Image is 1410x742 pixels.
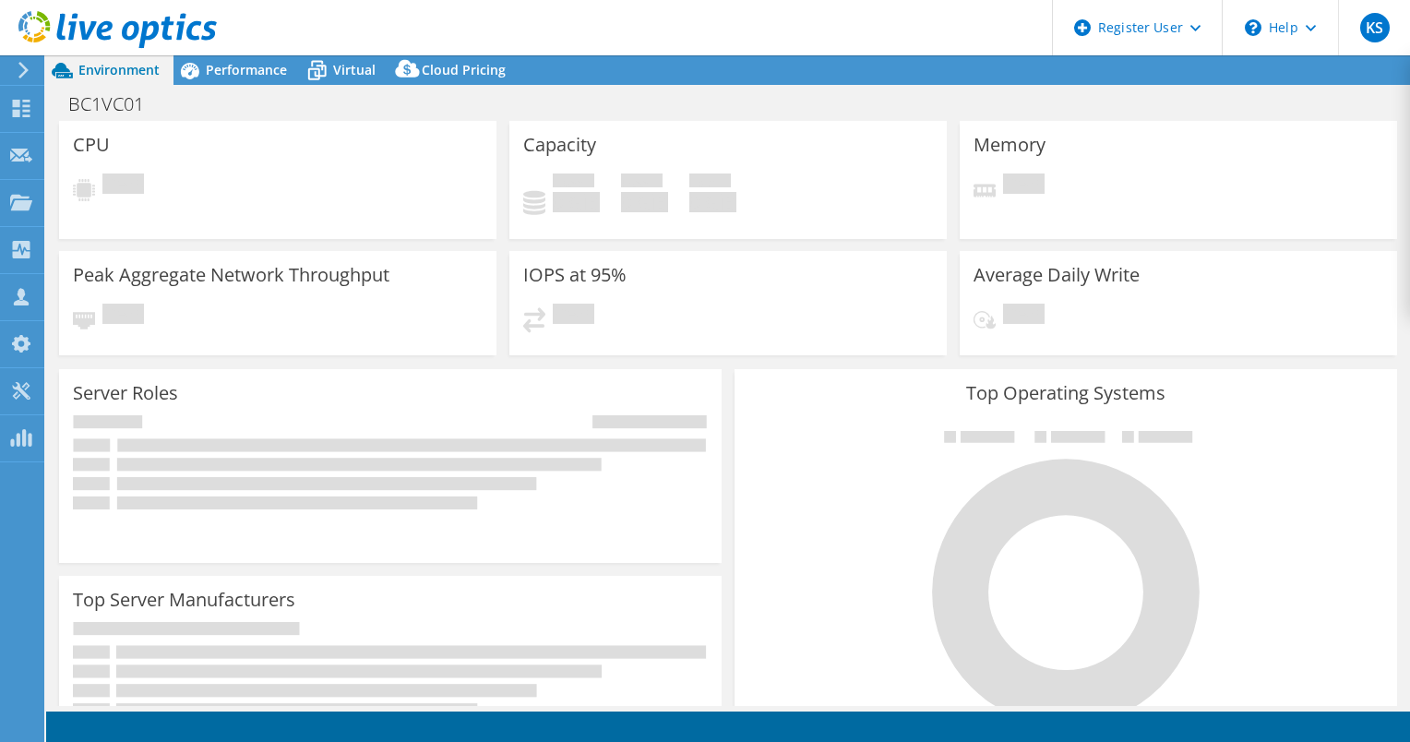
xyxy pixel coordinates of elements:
[621,174,663,192] span: Free
[553,192,600,212] h4: 0 GiB
[333,61,376,78] span: Virtual
[1003,304,1045,329] span: Pending
[523,265,627,285] h3: IOPS at 95%
[102,174,144,198] span: Pending
[523,135,596,155] h3: Capacity
[60,94,173,114] h1: BC1VC01
[78,61,160,78] span: Environment
[748,383,1383,403] h3: Top Operating Systems
[553,304,594,329] span: Pending
[73,383,178,403] h3: Server Roles
[553,174,594,192] span: Used
[102,304,144,329] span: Pending
[689,174,731,192] span: Total
[1245,19,1261,36] svg: \n
[689,192,736,212] h4: 0 GiB
[73,265,389,285] h3: Peak Aggregate Network Throughput
[974,265,1140,285] h3: Average Daily Write
[422,61,506,78] span: Cloud Pricing
[73,590,295,610] h3: Top Server Manufacturers
[206,61,287,78] span: Performance
[1360,13,1390,42] span: KS
[974,135,1046,155] h3: Memory
[73,135,110,155] h3: CPU
[621,192,668,212] h4: 0 GiB
[1003,174,1045,198] span: Pending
